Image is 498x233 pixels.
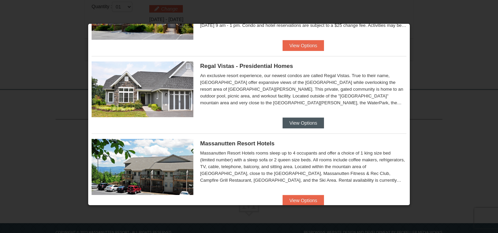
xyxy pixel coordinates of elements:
[283,40,324,51] button: View Options
[283,118,324,128] button: View Options
[200,72,406,106] div: An exclusive resort experience, our newest condos are called Regal Vistas. True to their name, [G...
[200,140,274,147] span: Massanutten Resort Hotels
[200,150,406,184] div: Massanutten Resort Hotels rooms sleep up to 4 occupants and offer a choice of 1 king size bed (li...
[200,63,293,69] span: Regal Vistas - Presidential Homes
[92,61,193,117] img: 19218991-1-902409a9.jpg
[92,139,193,195] img: 19219026-1-e3b4ac8e.jpg
[283,195,324,206] button: View Options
